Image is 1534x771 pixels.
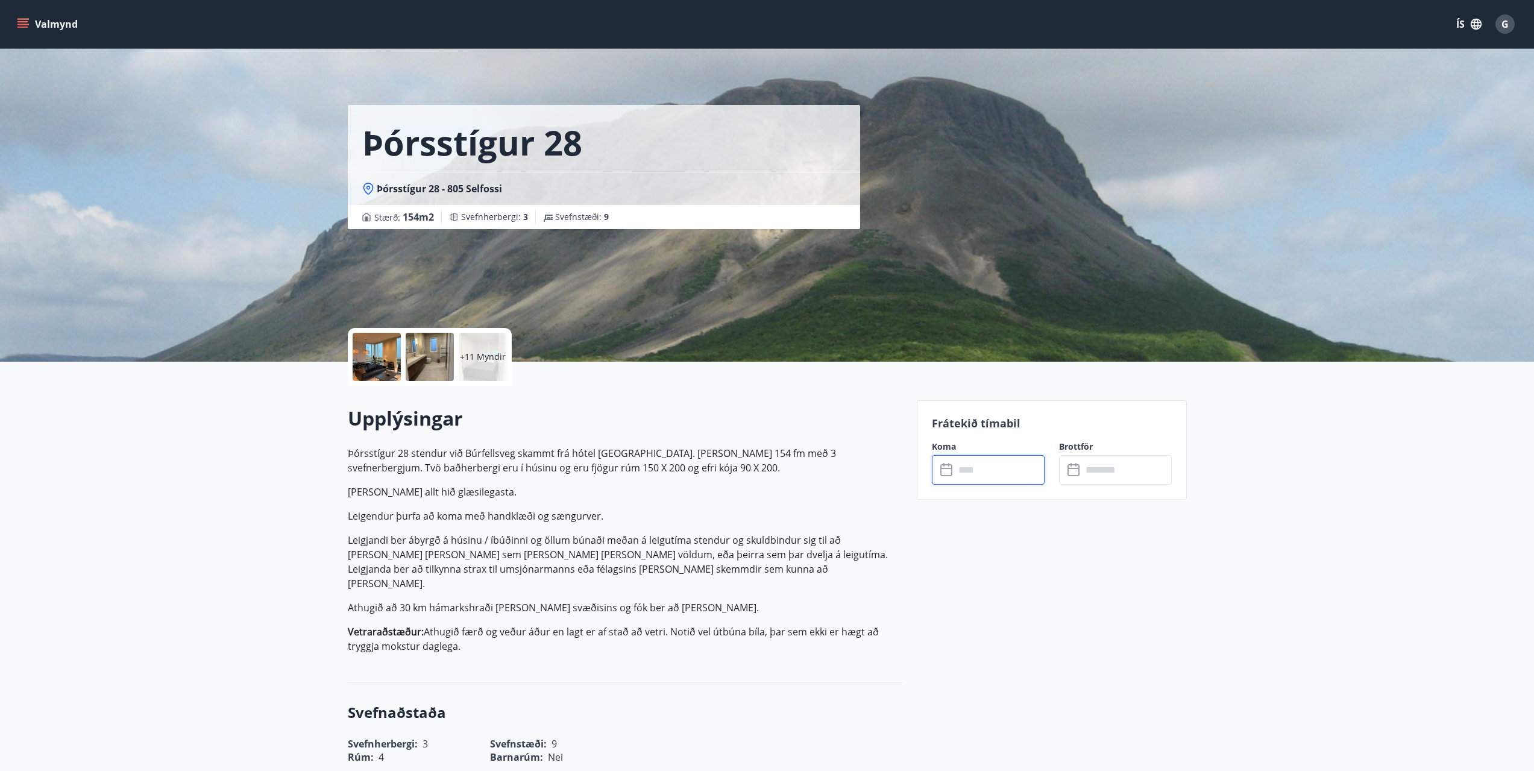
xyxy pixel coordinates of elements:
span: Svefnstæði : [555,211,609,223]
span: Barnarúm : [490,751,543,764]
p: [PERSON_NAME] allt hið glæsilegasta. [348,485,902,499]
span: 3 [523,211,528,222]
p: Athugið færð og veður áður en lagt er af stað að vetri. Notið vel útbúna bíla, þar sem ekki er hæ... [348,625,902,653]
p: Leigjandi ber ábyrgð á húsinu / íbúðinni og öllum búnaði meðan á leigutíma stendur og skuldbindur... [348,533,902,591]
label: Brottför [1059,441,1172,453]
button: menu [14,13,83,35]
h1: Þórsstígur 28 [362,119,582,165]
span: 154 m2 [403,210,434,224]
span: Svefnherbergi : [461,211,528,223]
strong: Vetraraðstæður: [348,625,424,638]
p: Athugið að 30 km hámarkshraði [PERSON_NAME] svæðisins og fók ber að [PERSON_NAME]. [348,600,902,615]
span: Stærð : [374,210,434,224]
span: Nei [548,751,563,764]
p: Frátekið tímabil [932,415,1172,431]
label: Koma [932,441,1045,453]
h2: Upplýsingar [348,405,902,432]
h3: Svefnaðstaða [348,702,902,723]
button: G [1491,10,1520,39]
span: G [1501,17,1509,31]
span: Rúm : [348,751,374,764]
p: Þórsstígur 28 stendur við Búrfellsveg skammt frá hótel [GEOGRAPHIC_DATA]. [PERSON_NAME] 154 fm me... [348,446,902,475]
span: 4 [379,751,384,764]
p: +11 Myndir [460,351,506,363]
span: 9 [604,211,609,222]
p: Leigendur þurfa að koma með handklæði og sængurver. [348,509,902,523]
span: Þórsstígur 28 - 805 Selfossi [377,182,502,195]
button: ÍS [1450,13,1488,35]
